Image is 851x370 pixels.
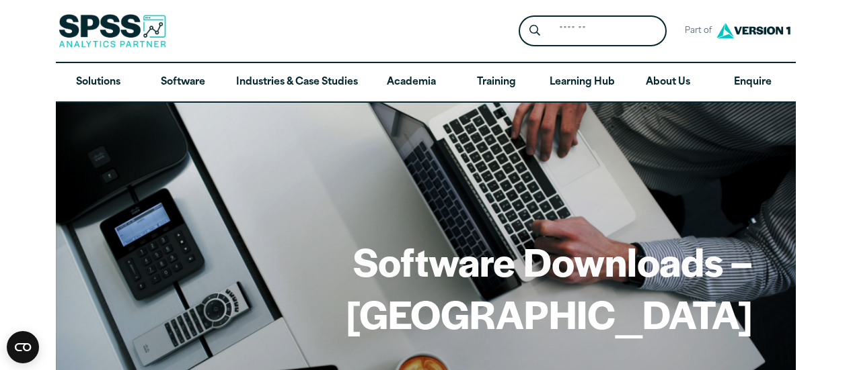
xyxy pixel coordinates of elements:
img: SPSS Analytics Partner [59,14,166,48]
svg: Search magnifying glass icon [529,25,540,36]
a: About Us [626,63,710,102]
img: Version1 Logo [713,18,794,43]
a: Training [453,63,538,102]
nav: Desktop version of site main menu [56,63,796,102]
button: Search magnifying glass icon [522,19,547,44]
span: Part of [677,21,713,41]
a: Industries & Case Studies [225,63,369,102]
a: Academia [369,63,453,102]
button: Open CMP widget [7,331,39,363]
a: Software [141,63,225,102]
a: Learning Hub [539,63,626,102]
form: Site Header Search Form [519,15,667,47]
a: Enquire [710,63,795,102]
a: Solutions [56,63,141,102]
h1: Software Downloads – [GEOGRAPHIC_DATA] [99,235,753,339]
